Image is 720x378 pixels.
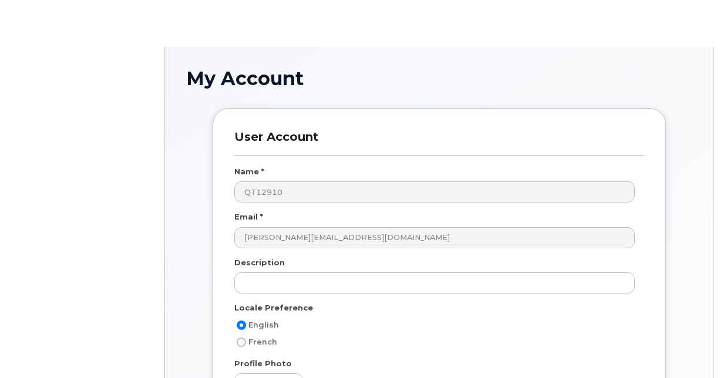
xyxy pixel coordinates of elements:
label: Name * [234,166,264,177]
input: English [237,320,246,330]
label: Email * [234,211,263,222]
label: Locale Preference [234,302,313,313]
h1: My Account [186,68,692,89]
span: English [248,320,279,329]
label: Description [234,257,285,268]
input: French [237,338,246,347]
span: French [248,338,277,346]
h3: User Account [234,130,644,155]
label: Profile Photo [234,358,292,369]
